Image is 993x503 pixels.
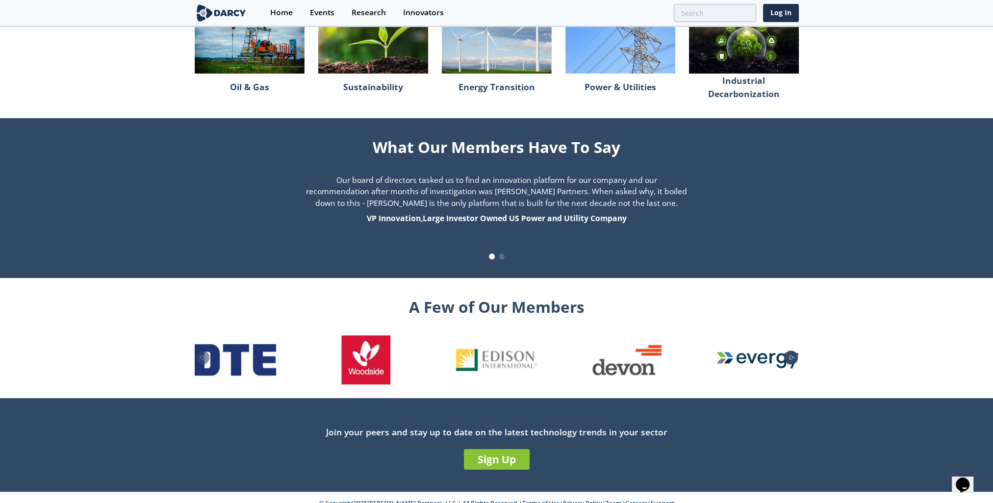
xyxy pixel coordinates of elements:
div: A Few of Our Members [195,292,799,318]
div: 15 / 26 [456,349,537,371]
div: Join your peers and stay up to date on the latest technology trends in your sector [195,426,799,438]
div: 16 / 26 [586,344,668,376]
div: Research [352,9,386,17]
div: Home [270,9,293,17]
div: Previous slide [196,351,209,364]
img: woodside.com.au.png [341,335,390,384]
img: 1652368361385-Evergy_Logo_RGB.png [717,352,798,368]
div: 2 / 4 [270,175,723,225]
p: Energy Transition [458,77,535,98]
a: Log In [763,4,799,22]
a: Sign Up [464,449,530,470]
div: What Our Members Have To Say [270,132,723,158]
img: 1613761100414-edison%20logo.png [456,349,537,371]
div: 13 / 26 [194,344,276,376]
p: Industrial Decarbonization [689,77,799,98]
div: VP Innovation , Large Investor Owned US Power and Utility Company [305,213,689,225]
p: Power & Utilities [585,77,656,98]
div: 14 / 26 [325,335,407,384]
div: Our board of directors tasked us to find an innovation platform for our company and our recommend... [270,175,723,225]
div: Events [310,9,334,17]
div: Next slide [784,351,798,364]
div: Innovators [403,9,444,17]
img: logo-wide.svg [195,4,248,22]
img: 1616509367060-DTE.png [194,344,276,376]
p: Sustainability [343,77,403,98]
div: 17 / 26 [717,352,798,368]
input: Advanced Search [674,4,756,22]
p: Oil & Gas [230,77,269,98]
img: 1608048026791-dvn.com.png [592,344,662,376]
iframe: chat widget [952,464,983,493]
